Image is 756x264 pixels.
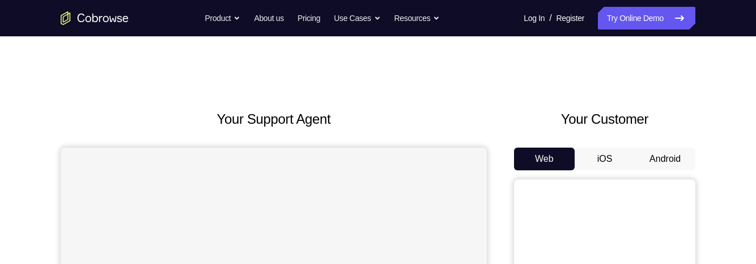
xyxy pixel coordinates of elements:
[549,11,551,25] span: /
[205,7,241,30] button: Product
[635,148,695,170] button: Android
[254,7,283,30] a: About us
[61,109,487,129] h2: Your Support Agent
[598,7,695,30] a: Try Online Demo
[61,11,129,25] a: Go to the home page
[575,148,635,170] button: iOS
[298,7,320,30] a: Pricing
[557,7,584,30] a: Register
[334,7,380,30] button: Use Cases
[514,109,695,129] h2: Your Customer
[524,7,545,30] a: Log In
[514,148,575,170] button: Web
[394,7,440,30] button: Resources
